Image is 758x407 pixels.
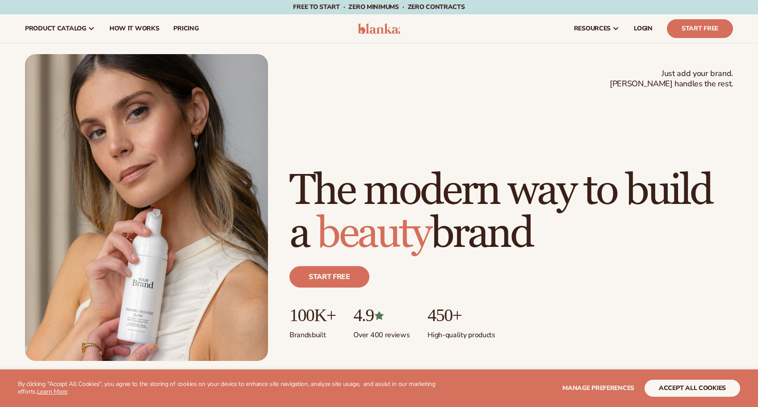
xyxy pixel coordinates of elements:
[358,23,400,34] img: logo
[166,14,205,43] a: pricing
[634,25,653,32] span: LOGIN
[427,305,495,325] p: 450+
[289,170,733,255] h1: The modern way to build a brand
[645,380,740,397] button: accept all cookies
[567,14,627,43] a: resources
[289,325,335,340] p: Brands built
[574,25,611,32] span: resources
[317,208,430,260] span: beauty
[353,305,410,325] p: 4.9
[427,325,495,340] p: High-quality products
[18,14,102,43] a: product catalog
[25,25,86,32] span: product catalog
[667,19,733,38] a: Start Free
[37,387,67,396] a: Learn More
[289,305,335,325] p: 100K+
[627,14,660,43] a: LOGIN
[18,381,445,396] p: By clicking "Accept All Cookies", you agree to the storing of cookies on your device to enhance s...
[562,380,634,397] button: Manage preferences
[562,384,634,392] span: Manage preferences
[109,25,159,32] span: How It Works
[353,325,410,340] p: Over 400 reviews
[25,54,268,361] img: Female holding tanning mousse.
[293,3,465,11] span: Free to start · ZERO minimums · ZERO contracts
[289,266,369,288] a: Start free
[610,68,733,89] span: Just add your brand. [PERSON_NAME] handles the rest.
[173,25,198,32] span: pricing
[102,14,167,43] a: How It Works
